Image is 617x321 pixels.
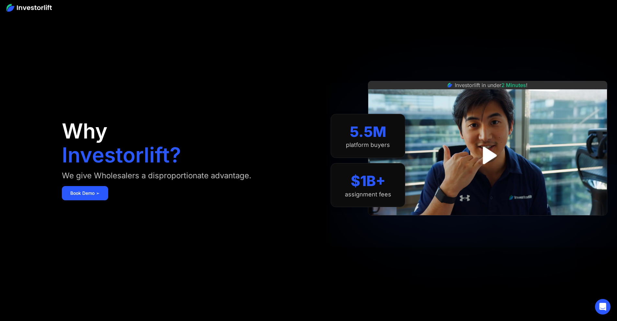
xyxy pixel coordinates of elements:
span: 2 Minutes [501,82,526,88]
div: Investorlift in under ! [455,81,528,89]
a: Book Demo ➢ [62,186,108,200]
a: open lightbox [473,141,502,170]
div: 5.5M [350,123,386,140]
div: platform buyers [346,141,390,149]
iframe: Customer reviews powered by Trustpilot [439,219,536,227]
div: Open Intercom Messenger [595,299,611,315]
div: $1B+ [351,172,385,190]
h1: Investorlift? [62,145,181,165]
div: We give Wholesalers a disproportionate advantage. [62,171,251,181]
div: assignment fees [345,191,391,198]
h1: Why [62,121,108,141]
